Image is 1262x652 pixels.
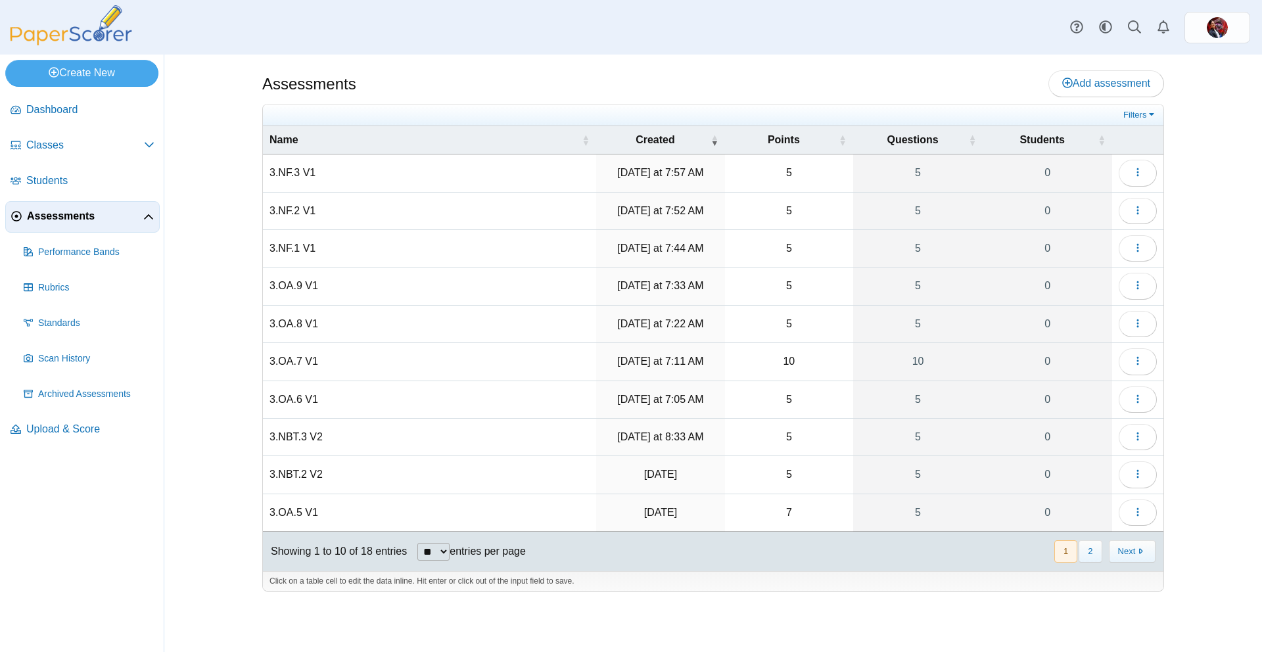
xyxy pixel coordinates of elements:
h1: Assessments [262,73,356,95]
div: Showing 1 to 10 of 18 entries [263,532,407,571]
a: 0 [983,154,1112,191]
a: 5 [853,193,983,229]
span: Created [603,133,708,147]
a: 0 [983,419,1112,455]
a: Scan History [18,343,160,375]
time: Oct 9, 2025 at 7:22 AM [617,318,703,329]
td: 3.NF.1 V1 [263,230,596,268]
span: Name : Activate to sort [582,133,590,147]
button: 2 [1079,540,1102,562]
button: Next [1109,540,1156,562]
span: Created : Activate to remove sorting [711,133,718,147]
a: 5 [853,230,983,267]
a: Archived Assessments [18,379,160,410]
td: 5 [725,456,853,494]
a: Filters [1120,108,1160,122]
a: Alerts [1149,13,1178,42]
span: Points [732,133,836,147]
span: Archived Assessments [38,388,154,401]
span: Scan History [38,352,154,365]
a: 0 [983,268,1112,304]
span: Rubrics [38,281,154,294]
span: Students [989,133,1095,147]
a: 0 [983,381,1112,418]
a: Assessments [5,201,160,233]
td: 10 [725,343,853,381]
td: 3.NF.2 V1 [263,193,596,230]
button: 1 [1054,540,1077,562]
span: Questions [860,133,966,147]
a: 5 [853,419,983,455]
a: 5 [853,306,983,342]
a: 0 [983,343,1112,380]
a: 5 [853,154,983,191]
span: Performance Bands [38,246,154,259]
td: 7 [725,494,853,532]
td: 5 [725,306,853,343]
a: Dashboard [5,95,160,126]
td: 5 [725,193,853,230]
a: Upload & Score [5,414,160,446]
td: 3.OA.9 V1 [263,268,596,305]
span: Standards [38,317,154,330]
a: 5 [853,268,983,304]
time: Oct 9, 2025 at 7:11 AM [617,356,703,367]
td: 3.OA.6 V1 [263,381,596,419]
a: Students [5,166,160,197]
time: Oct 7, 2025 at 7:41 AM [644,469,677,480]
td: 5 [725,230,853,268]
a: Standards [18,308,160,339]
time: Oct 9, 2025 at 7:05 AM [617,394,703,405]
td: 5 [725,381,853,419]
a: 0 [983,306,1112,342]
span: Add assessment [1062,78,1150,89]
span: Points : Activate to sort [839,133,847,147]
a: 0 [983,193,1112,229]
span: Greg Mullen [1207,17,1228,38]
span: Name [269,133,579,147]
time: Oct 9, 2025 at 7:57 AM [617,167,703,178]
img: PaperScorer [5,5,137,45]
a: 0 [983,456,1112,493]
a: Performance Bands [18,237,160,268]
a: Create New [5,60,158,86]
span: Students : Activate to sort [1098,133,1106,147]
a: 0 [983,494,1112,531]
a: 5 [853,494,983,531]
a: Rubrics [18,272,160,304]
time: Oct 9, 2025 at 7:33 AM [617,280,703,291]
td: 5 [725,154,853,192]
span: Assessments [27,209,143,223]
img: ps.yyrSfKExD6VWH9yo [1207,17,1228,38]
td: 3.NBT.3 V2 [263,419,596,456]
time: Oct 9, 2025 at 7:52 AM [617,205,703,216]
span: Students [26,174,154,188]
a: 0 [983,230,1112,267]
nav: pagination [1053,540,1156,562]
div: Click on a table cell to edit the data inline. Hit enter or click out of the input field to save. [263,571,1163,591]
a: Classes [5,130,160,162]
td: 3.OA.8 V1 [263,306,596,343]
a: 5 [853,456,983,493]
span: Questions : Activate to sort [968,133,976,147]
label: entries per page [450,546,526,557]
time: Oct 8, 2025 at 8:33 AM [617,431,703,442]
td: 5 [725,419,853,456]
td: 5 [725,268,853,305]
span: Classes [26,138,144,152]
a: Add assessment [1048,70,1164,97]
td: 3.NF.3 V1 [263,154,596,192]
span: Dashboard [26,103,154,117]
time: Oct 6, 2025 at 3:50 PM [644,507,677,518]
td: 3.OA.7 V1 [263,343,596,381]
span: Upload & Score [26,422,154,436]
time: Oct 9, 2025 at 7:44 AM [617,243,703,254]
a: ps.yyrSfKExD6VWH9yo [1184,12,1250,43]
td: 3.NBT.2 V2 [263,456,596,494]
td: 3.OA.5 V1 [263,494,596,532]
a: PaperScorer [5,36,137,47]
a: 5 [853,381,983,418]
a: 10 [853,343,983,380]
